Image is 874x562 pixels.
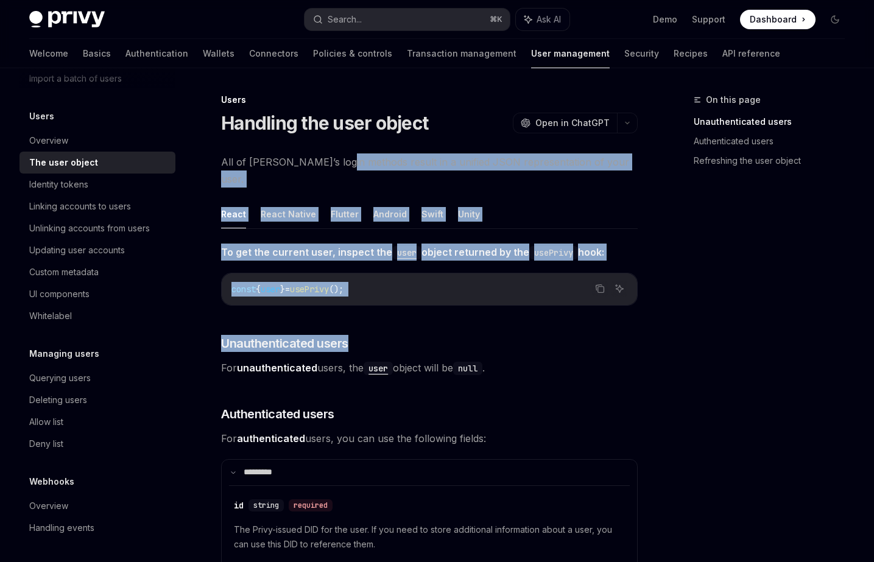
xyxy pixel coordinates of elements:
[706,93,761,107] span: On this page
[513,113,617,133] button: Open in ChatGPT
[624,39,659,68] a: Security
[750,13,797,26] span: Dashboard
[29,177,88,192] div: Identity tokens
[221,153,638,188] span: All of [PERSON_NAME]’s login methods result in a unified JSON representation of your user.
[29,415,63,429] div: Allow list
[221,359,638,376] span: For users, the object will be .
[19,495,175,517] a: Overview
[29,437,63,451] div: Deny list
[83,39,111,68] a: Basics
[29,265,99,279] div: Custom metadata
[221,112,428,134] h1: Handling the user object
[221,246,604,258] strong: To get the current user, inspect the object returned by the hook:
[29,155,98,170] div: The user object
[249,39,298,68] a: Connectors
[516,9,569,30] button: Ask AI
[305,9,510,30] button: Search...⌘K
[234,499,244,511] div: id
[674,39,708,68] a: Recipes
[19,283,175,305] a: UI components
[290,284,329,295] span: usePrivy
[203,39,234,68] a: Wallets
[29,309,72,323] div: Whitelabel
[29,499,68,513] div: Overview
[329,284,344,295] span: ();
[407,39,516,68] a: Transaction management
[19,130,175,152] a: Overview
[237,432,305,444] strong: authenticated
[253,501,279,510] span: string
[740,10,816,29] a: Dashboard
[234,522,625,552] span: The Privy-issued DID for the user. If you need to store additional information about a user, you ...
[19,433,175,455] a: Deny list
[19,217,175,239] a: Unlinking accounts from users
[392,246,421,258] a: user
[19,517,175,539] a: Handling events
[29,393,87,407] div: Deleting users
[29,109,54,124] h5: Users
[221,406,334,423] span: Authenticated users
[531,39,610,68] a: User management
[490,15,502,24] span: ⌘ K
[29,199,131,214] div: Linking accounts to users
[285,284,290,295] span: =
[825,10,845,29] button: Toggle dark mode
[328,12,362,27] div: Search...
[29,521,94,535] div: Handling events
[19,152,175,174] a: The user object
[364,362,393,374] a: user
[231,284,256,295] span: const
[237,362,317,374] strong: unauthenticated
[261,284,280,295] span: user
[313,39,392,68] a: Policies & controls
[19,195,175,217] a: Linking accounts to users
[19,411,175,433] a: Allow list
[392,246,421,259] code: user
[289,499,333,511] div: required
[256,284,261,295] span: {
[29,371,91,385] div: Querying users
[19,174,175,195] a: Identity tokens
[280,284,285,295] span: }
[364,362,393,375] code: user
[373,200,407,228] button: Android
[458,200,480,228] button: Unity
[29,39,68,68] a: Welcome
[535,117,610,129] span: Open in ChatGPT
[29,474,74,489] h5: Webhooks
[694,112,855,132] a: Unauthenticated users
[29,243,125,258] div: Updating user accounts
[611,281,627,297] button: Ask AI
[653,13,677,26] a: Demo
[221,335,348,352] span: Unauthenticated users
[692,13,725,26] a: Support
[694,132,855,151] a: Authenticated users
[19,389,175,411] a: Deleting users
[19,239,175,261] a: Updating user accounts
[19,367,175,389] a: Querying users
[19,305,175,327] a: Whitelabel
[221,430,638,447] span: For users, you can use the following fields:
[592,281,608,297] button: Copy the contents from the code block
[529,246,578,259] code: usePrivy
[331,200,359,228] button: Flutter
[421,200,443,228] button: Swift
[453,362,482,375] code: null
[537,13,561,26] span: Ask AI
[29,221,150,236] div: Unlinking accounts from users
[722,39,780,68] a: API reference
[694,151,855,170] a: Refreshing the user object
[125,39,188,68] a: Authentication
[19,261,175,283] a: Custom metadata
[29,11,105,28] img: dark logo
[221,94,638,106] div: Users
[29,287,90,301] div: UI components
[221,200,246,228] button: React
[29,346,99,361] h5: Managing users
[29,133,68,148] div: Overview
[261,200,316,228] button: React Native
